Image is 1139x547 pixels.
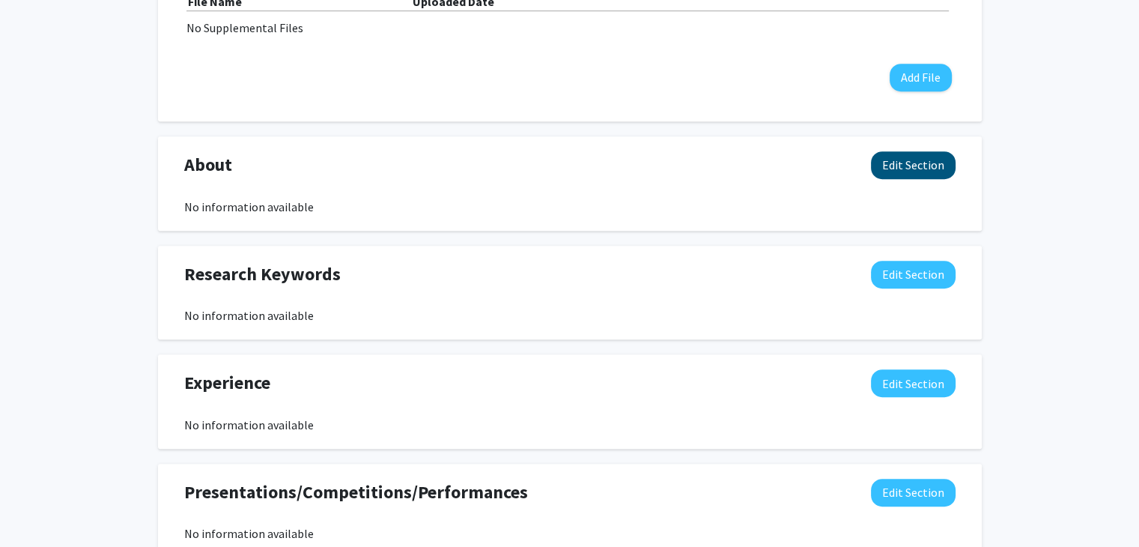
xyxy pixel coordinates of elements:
div: No Supplemental Files [186,19,953,37]
span: Research Keywords [184,261,341,288]
span: Presentations/Competitions/Performances [184,479,528,506]
span: Experience [184,369,270,396]
div: No information available [184,525,956,543]
div: No information available [184,416,956,434]
span: About [184,151,232,178]
button: Add File [890,64,952,91]
button: Edit Experience [871,369,956,397]
div: No information available [184,198,956,216]
iframe: Chat [11,480,64,536]
button: Edit Research Keywords [871,261,956,288]
button: Edit About [871,151,956,179]
div: No information available [184,306,956,324]
button: Edit Presentations/Competitions/Performances [871,479,956,507]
